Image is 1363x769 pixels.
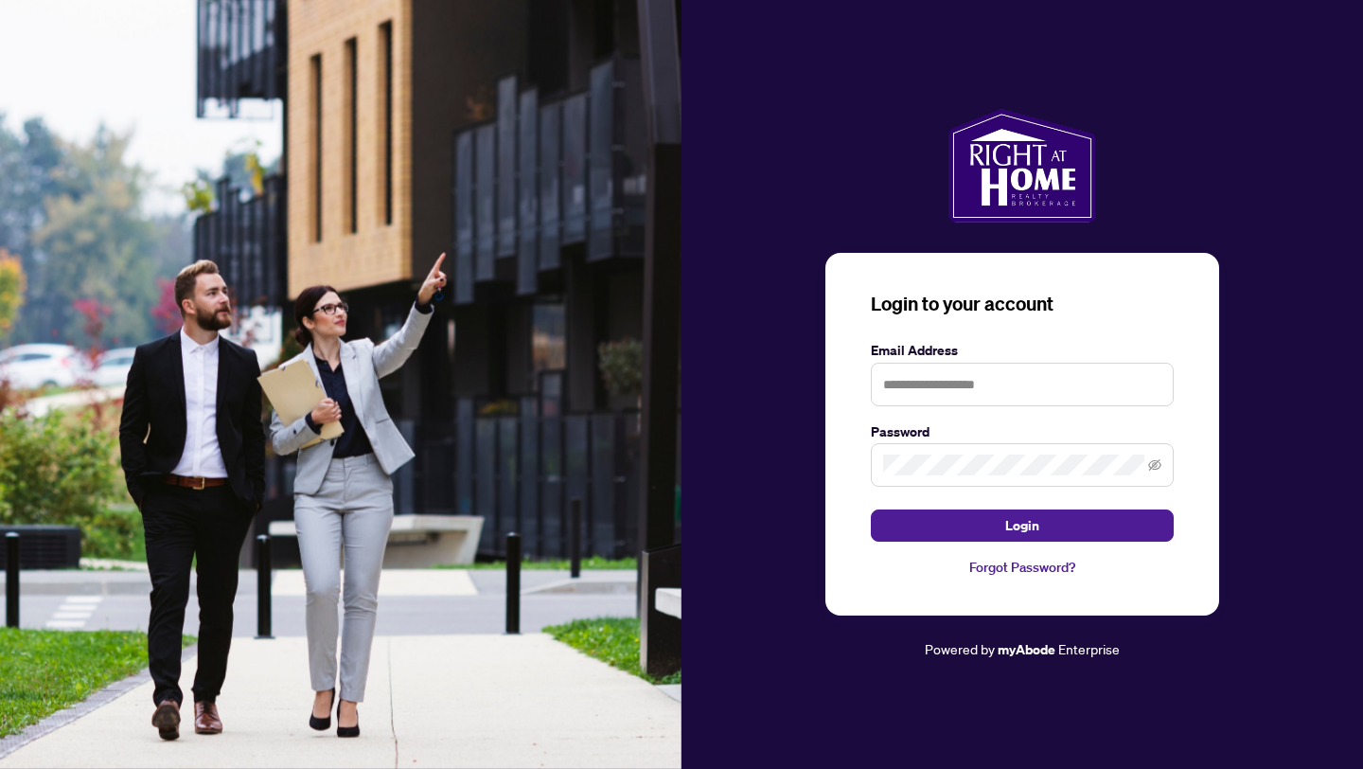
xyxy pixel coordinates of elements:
span: Login [1005,510,1039,541]
span: Powered by [925,640,995,657]
a: Forgot Password? [871,557,1174,578]
h3: Login to your account [871,291,1174,317]
label: Email Address [871,340,1174,361]
img: ma-logo [948,109,1095,223]
a: myAbode [998,639,1055,660]
span: eye-invisible [1148,458,1161,472]
span: Enterprise [1058,640,1120,657]
button: Login [871,510,1174,542]
label: Password [871,421,1174,442]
